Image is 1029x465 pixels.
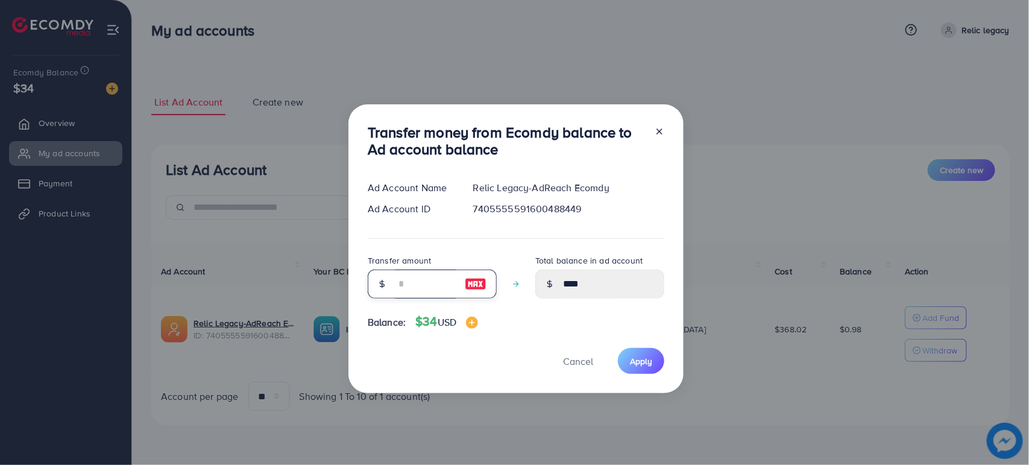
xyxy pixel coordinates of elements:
div: Ad Account ID [358,202,464,216]
img: image [466,317,478,329]
span: Apply [630,355,652,367]
div: Ad Account Name [358,181,464,195]
img: image [465,277,486,291]
span: Balance: [368,315,406,329]
button: Apply [618,348,664,374]
label: Total balance in ad account [535,255,643,267]
span: USD [438,315,456,329]
div: 7405555591600488449 [464,202,674,216]
h4: $34 [415,314,478,329]
label: Transfer amount [368,255,431,267]
h3: Transfer money from Ecomdy balance to Ad account balance [368,124,645,159]
span: Cancel [563,355,593,368]
button: Cancel [548,348,608,374]
div: Relic Legacy-AdReach Ecomdy [464,181,674,195]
